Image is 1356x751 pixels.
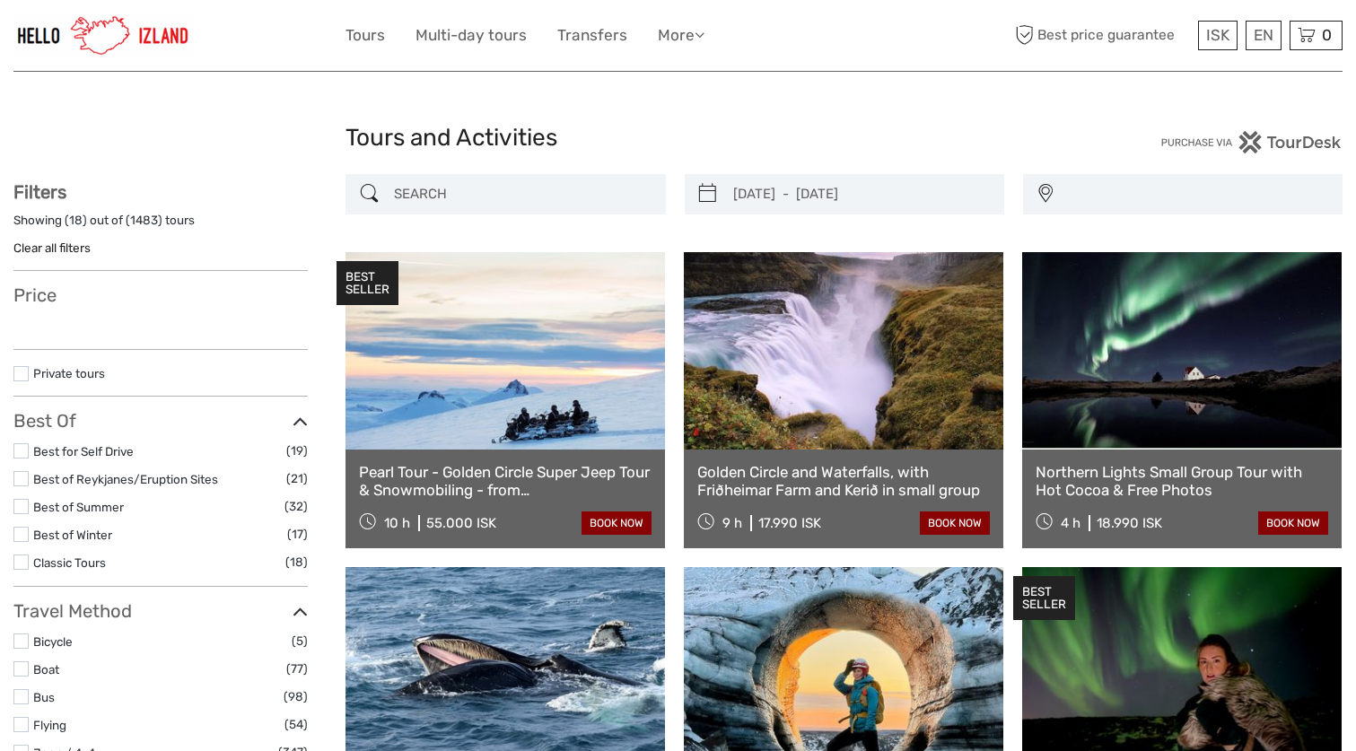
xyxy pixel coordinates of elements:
a: book now [920,511,990,535]
div: Showing ( ) out of ( ) tours [13,212,308,240]
a: Best of Winter [33,528,112,542]
img: PurchaseViaTourDesk.png [1160,131,1343,153]
span: (98) [284,686,308,707]
span: 9 h [722,515,742,531]
a: Northern Lights Small Group Tour with Hot Cocoa & Free Photos [1036,463,1328,500]
a: book now [582,511,652,535]
a: Transfers [557,22,627,48]
a: Bicycle [33,634,73,649]
a: Golden Circle and Waterfalls, with Friðheimar Farm and Kerið in small group [697,463,990,500]
div: 18.990 ISK [1097,515,1162,531]
label: 18 [69,212,83,229]
a: Private tours [33,366,105,380]
h1: Tours and Activities [346,124,1010,153]
span: ISK [1206,26,1229,44]
a: Clear all filters [13,240,91,255]
span: (54) [284,714,308,735]
a: Boat [33,662,59,677]
span: (17) [287,524,308,545]
span: 4 h [1061,515,1080,531]
a: Bus [33,690,55,704]
span: 0 [1319,26,1334,44]
a: book now [1258,511,1328,535]
div: 55.000 ISK [426,515,496,531]
a: Pearl Tour - Golden Circle Super Jeep Tour & Snowmobiling - from [GEOGRAPHIC_DATA] [359,463,652,500]
strong: Filters [13,181,66,203]
a: Best of Reykjanes/Eruption Sites [33,472,218,486]
h3: Price [13,284,308,306]
img: 1270-cead85dc-23af-4572-be81-b346f9cd5751_logo_small.jpg [13,13,193,57]
a: Best of Summer [33,500,124,514]
span: Best price guarantee [1010,21,1194,50]
h3: Travel Method [13,600,308,622]
span: (77) [286,659,308,679]
div: BEST SELLER [337,261,398,306]
label: 1483 [130,212,158,229]
a: Multi-day tours [416,22,527,48]
span: (21) [286,468,308,489]
span: (19) [286,441,308,461]
div: EN [1246,21,1282,50]
a: Flying [33,718,66,732]
a: Tours [346,22,385,48]
span: (18) [285,552,308,572]
input: SEARCH [387,179,656,210]
h3: Best Of [13,410,308,432]
a: Best for Self Drive [33,444,134,458]
div: BEST SELLER [1013,576,1075,621]
a: More [658,22,704,48]
span: 10 h [384,515,410,531]
span: (32) [284,496,308,517]
div: 17.990 ISK [758,515,821,531]
a: Classic Tours [33,555,106,570]
span: (5) [292,631,308,651]
input: SELECT DATES [726,179,995,210]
